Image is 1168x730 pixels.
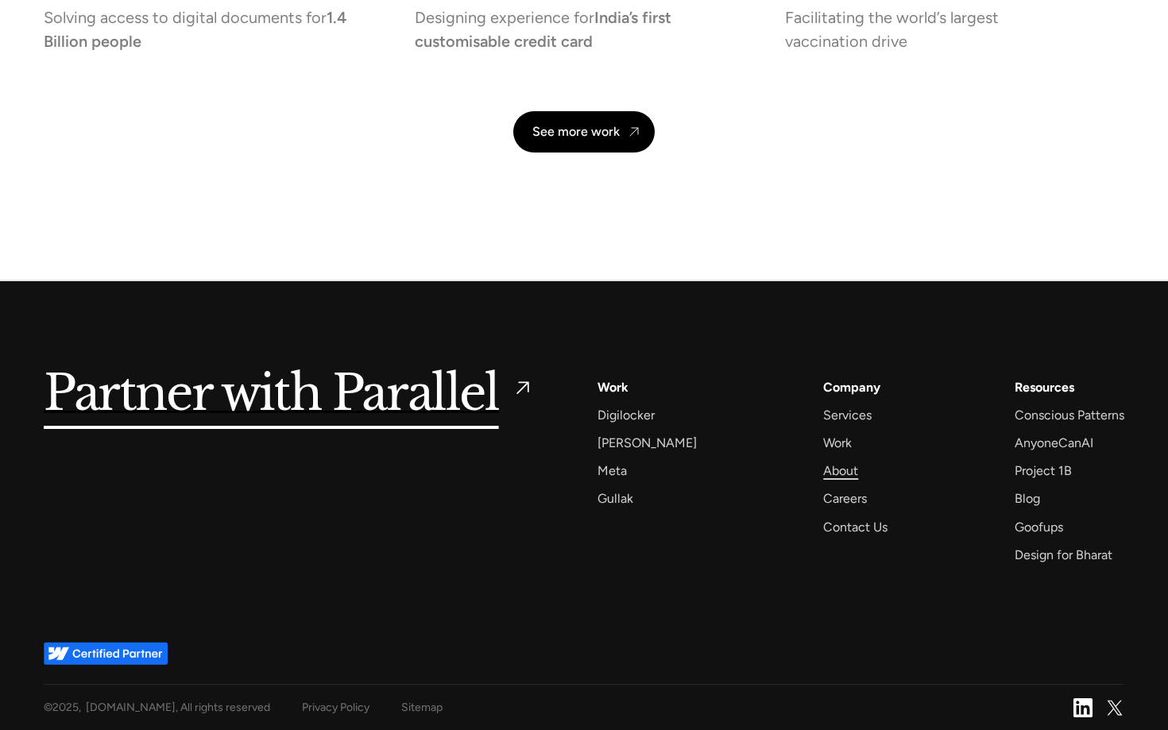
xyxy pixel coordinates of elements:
a: Conscious Patterns [1015,404,1124,426]
a: Meta [598,460,627,481]
p: Solving access to digital documents for [44,12,383,47]
a: Gullak [598,488,633,509]
a: Privacy Policy [302,697,369,717]
a: Careers [823,488,867,509]
p: Designing experience for [415,12,754,47]
h5: Partner with Parallel [44,377,499,413]
a: See more work [513,111,655,153]
a: Project 1B [1015,460,1072,481]
div: © , [DOMAIN_NAME], All rights reserved [44,697,270,717]
p: Facilitating the world’s largest vaccination drive [785,12,1124,47]
a: Digilocker [598,404,655,426]
a: AnyoneCanAI [1015,432,1093,454]
a: Services [823,404,872,426]
a: Work [598,377,628,398]
a: Goofups [1015,516,1063,538]
a: Company [823,377,880,398]
div: Resources [1015,377,1074,398]
a: Partner with Parallel [44,377,534,413]
a: [PERSON_NAME] [598,432,697,454]
a: Blog [1015,488,1040,509]
a: Contact Us [823,516,888,538]
div: See more work [532,124,620,139]
a: Work [823,432,852,454]
span: 2025 [52,701,79,714]
a: About [823,460,858,481]
a: Sitemap [401,697,443,717]
a: Design for Bharat [1015,544,1112,566]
